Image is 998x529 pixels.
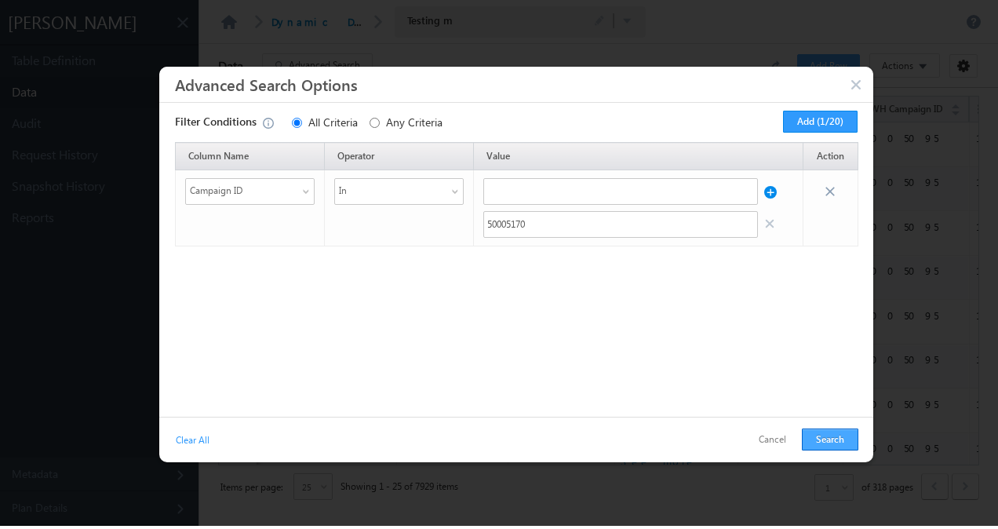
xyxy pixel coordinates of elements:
span: Value [486,150,510,162]
div: In [334,178,464,205]
div: Maximum allowed filter conditions per table are 20 [257,115,292,131]
span: Campaign ID [186,180,294,202]
span: In [335,180,443,202]
strong: Filter Conditions [175,115,257,133]
span: Column Name [188,150,249,162]
label: All Criteria [308,115,370,130]
button: Search [802,429,858,451]
span: Cancel [822,178,842,197]
div: Campaign ID [185,178,315,205]
h3: Advanced Search Options [175,71,858,98]
span: Action [817,150,844,162]
label: Any Criteria [386,115,454,130]
a: Clear [174,425,211,446]
button: Cancel [747,429,798,451]
span: Operator [337,150,374,162]
button: Add (1/20) [783,111,858,133]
